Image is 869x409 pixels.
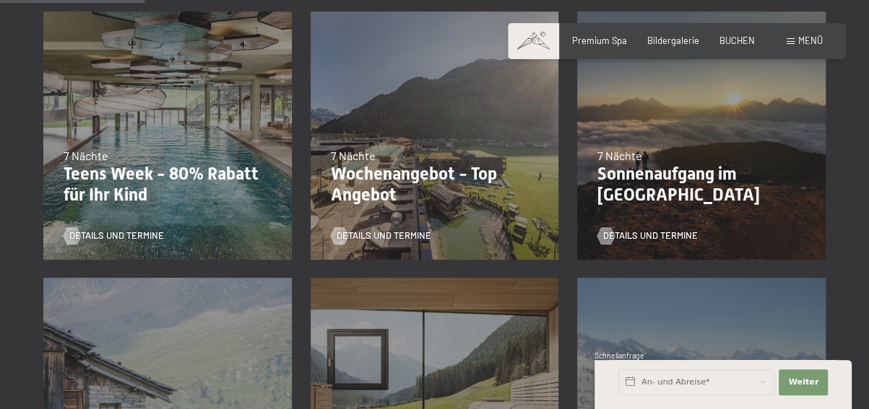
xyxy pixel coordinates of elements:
[64,149,108,162] span: 7 Nächte
[788,377,818,388] span: Weiter
[572,35,627,46] a: Premium Spa
[597,149,642,162] span: 7 Nächte
[64,164,272,206] p: Teens Week - 80% Rabatt für Ihr Kind
[719,35,755,46] a: BUCHEN
[331,229,431,242] a: Details und Termine
[337,229,431,242] span: Details und Termine
[69,229,164,242] span: Details und Termine
[603,229,698,242] span: Details und Termine
[647,35,699,46] a: Bildergalerie
[331,164,539,206] p: Wochenangebot - Top Angebot
[64,229,164,242] a: Details und Termine
[798,35,823,46] span: Menü
[597,229,698,242] a: Details und Termine
[331,149,376,162] span: 7 Nächte
[597,164,805,206] p: Sonnenaufgang im [GEOGRAPHIC_DATA]
[595,351,644,360] span: Schnellanfrage
[779,369,828,395] button: Weiter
